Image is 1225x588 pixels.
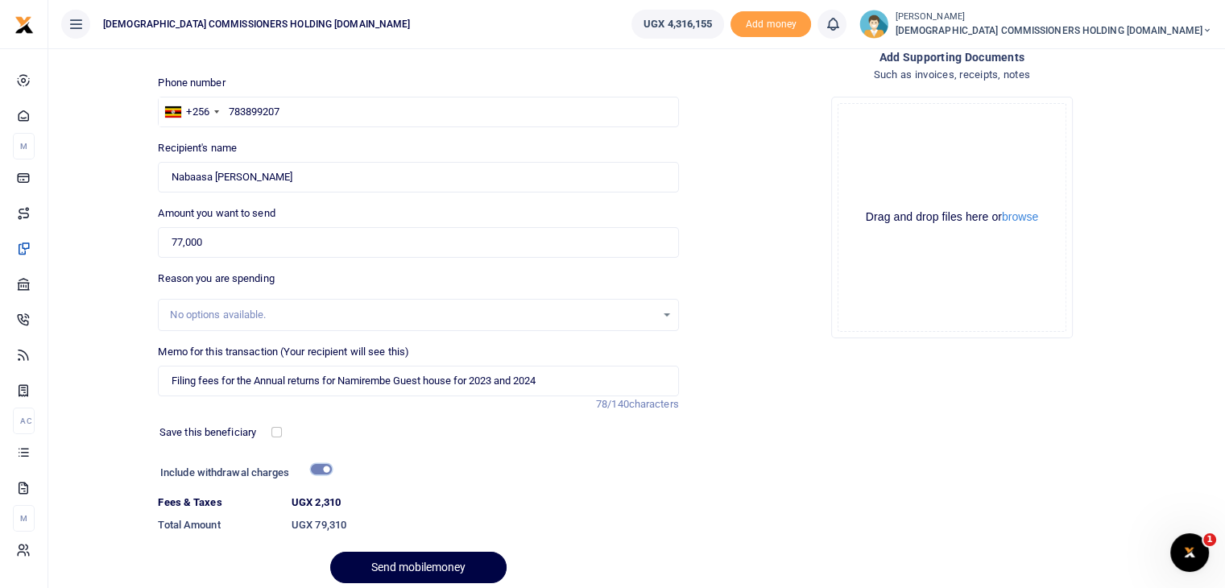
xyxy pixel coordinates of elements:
label: Reason you are spending [158,271,274,287]
h6: Total Amount [158,519,279,532]
a: Add money [730,17,811,29]
h6: UGX 79,310 [292,519,679,532]
div: +256 [186,104,209,120]
li: M [13,505,35,532]
h4: Add supporting Documents [692,48,1212,66]
small: [PERSON_NAME] [895,10,1212,24]
div: No options available. [170,307,655,323]
button: browse [1002,211,1038,222]
li: Ac [13,408,35,434]
span: UGX 4,316,155 [644,16,712,32]
li: M [13,133,35,159]
span: 78/140 [596,398,629,410]
li: Toup your wallet [730,11,811,38]
label: UGX 2,310 [292,495,341,511]
label: Memo for this transaction (Your recipient will see this) [158,344,409,360]
div: Drag and drop files here or [838,209,1066,225]
label: Amount you want to send [158,205,275,222]
label: Phone number [158,75,225,91]
span: Add money [730,11,811,38]
img: logo-small [14,15,34,35]
span: [DEMOGRAPHIC_DATA] COMMISSIONERS HOLDING [DOMAIN_NAME] [895,23,1212,38]
input: Enter extra information [158,366,678,396]
button: Send mobilemoney [330,552,507,583]
h6: Include withdrawal charges [160,466,325,479]
span: [DEMOGRAPHIC_DATA] COMMISSIONERS HOLDING [DOMAIN_NAME] [97,17,416,31]
input: UGX [158,227,678,258]
a: logo-small logo-large logo-large [14,18,34,30]
a: profile-user [PERSON_NAME] [DEMOGRAPHIC_DATA] COMMISSIONERS HOLDING [DOMAIN_NAME] [859,10,1212,39]
span: characters [629,398,679,410]
iframe: Intercom live chat [1170,533,1209,572]
input: Loading name... [158,162,678,193]
a: UGX 4,316,155 [631,10,724,39]
h4: Such as invoices, receipts, notes [692,66,1212,84]
img: profile-user [859,10,888,39]
div: File Uploader [831,97,1073,338]
li: Wallet ballance [625,10,730,39]
label: Save this beneficiary [159,424,256,441]
dt: Fees & Taxes [151,495,285,511]
label: Recipient's name [158,140,237,156]
span: 1 [1203,533,1216,546]
div: Uganda: +256 [159,97,223,126]
input: Enter phone number [158,97,678,127]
